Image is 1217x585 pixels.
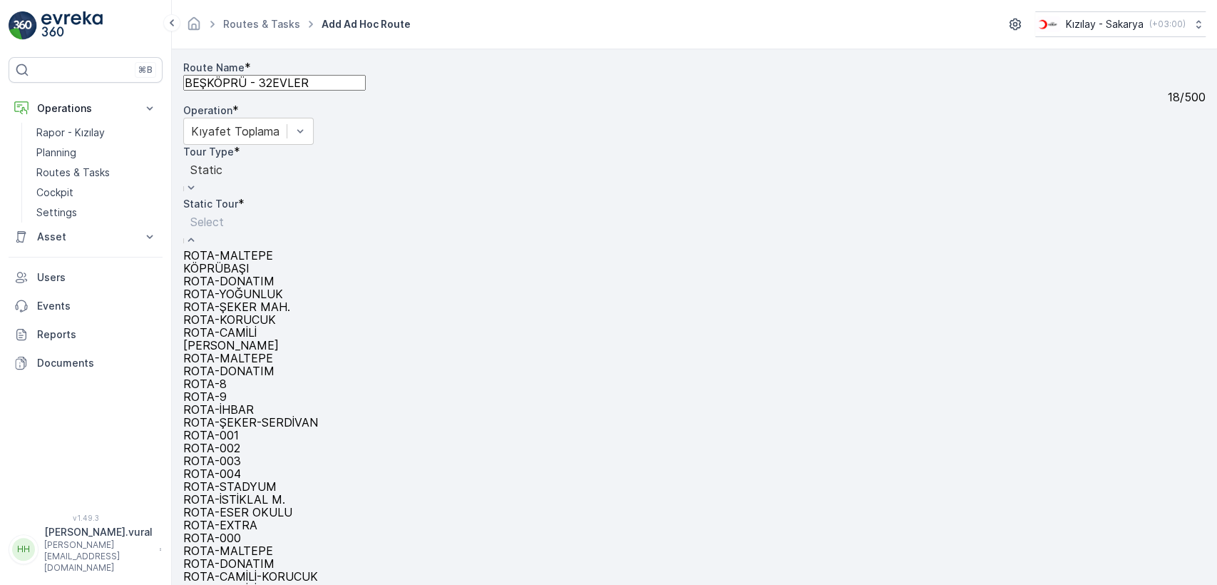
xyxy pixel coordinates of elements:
[37,270,157,285] p: Users
[183,61,245,73] label: Route Name
[9,349,163,377] a: Documents
[9,320,163,349] a: Reports
[41,11,103,40] img: logo_light-DOdMpM7g.png
[36,205,77,220] p: Settings
[9,525,163,574] button: HH[PERSON_NAME].vural[PERSON_NAME][EMAIL_ADDRESS][DOMAIN_NAME]
[44,525,153,539] p: [PERSON_NAME].vural
[9,263,163,292] a: Users
[1066,17,1144,31] p: Kızılay - Sakarya
[31,163,163,183] a: Routes & Tasks
[223,18,300,30] a: Routes & Tasks
[1035,16,1060,32] img: k%C4%B1z%C4%B1lay_DTAvauz.png
[183,506,292,519] span: ROTA-ESER OKULU
[319,17,414,31] span: Add Ad Hoc Route
[183,544,273,557] span: ROTA-MALTEPE
[183,557,274,570] span: ROTA-DONATIM
[183,442,240,454] span: ROTA-002
[36,185,73,200] p: Cockpit
[183,275,274,288] span: ROTA-DONATIM
[37,327,157,342] p: Reports
[183,403,254,416] span: ROTA-İHBAR
[183,352,273,365] span: ROTA-MALTEPE
[183,146,234,158] label: Tour Type
[31,143,163,163] a: Planning
[37,356,157,370] p: Documents
[183,467,241,480] span: ROTA-004
[1168,91,1206,103] p: 18 / 500
[36,146,76,160] p: Planning
[183,570,318,583] span: ROTA-CAMİLİ-KORUCUK
[183,313,276,326] span: ROTA-KORUCUK
[183,326,257,339] span: ROTA-CAMİLİ
[9,11,37,40] img: logo
[183,377,227,390] span: ROTA-8
[36,126,105,140] p: Rapor - Kızılay
[9,94,163,123] button: Operations
[183,339,279,352] span: [PERSON_NAME]
[183,288,283,300] span: ROTA-YOĞUNLUK
[183,480,277,493] span: ROTA-STADYUM
[183,454,241,467] span: ROTA-003
[37,230,134,244] p: Asset
[183,429,239,442] span: ROTA-001
[183,493,285,506] span: ROTA-İSTİKLAL M.
[183,104,232,116] label: Operation
[138,64,153,76] p: ⌘B
[183,390,227,403] span: ROTA-9
[37,299,157,313] p: Events
[183,300,290,313] span: ROTA-ŞEKER MAH.
[36,166,110,180] p: Routes & Tasks
[183,198,238,210] label: Static Tour
[44,539,153,574] p: [PERSON_NAME][EMAIL_ADDRESS][DOMAIN_NAME]
[183,531,241,544] span: ROTA-000
[31,183,163,203] a: Cockpit
[183,262,250,275] span: KÖPRÜBAŞI
[9,514,163,522] span: v 1.49.3
[1035,11,1206,37] button: Kızılay - Sakarya(+03:00)
[190,213,337,230] p: Select
[183,519,257,531] span: ROTA-EXTRA
[12,538,35,561] div: HH
[183,416,318,429] span: ROTA-ŞEKER-SERDİVAN
[37,101,134,116] p: Operations
[186,21,202,34] a: Homepage
[9,223,163,251] button: Asset
[9,292,163,320] a: Events
[183,249,273,262] span: ROTA-MALTEPE
[1149,19,1186,30] p: ( +03:00 )
[183,365,274,377] span: ROTA-DONATIM
[31,123,163,143] a: Rapor - Kızılay
[31,203,163,223] a: Settings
